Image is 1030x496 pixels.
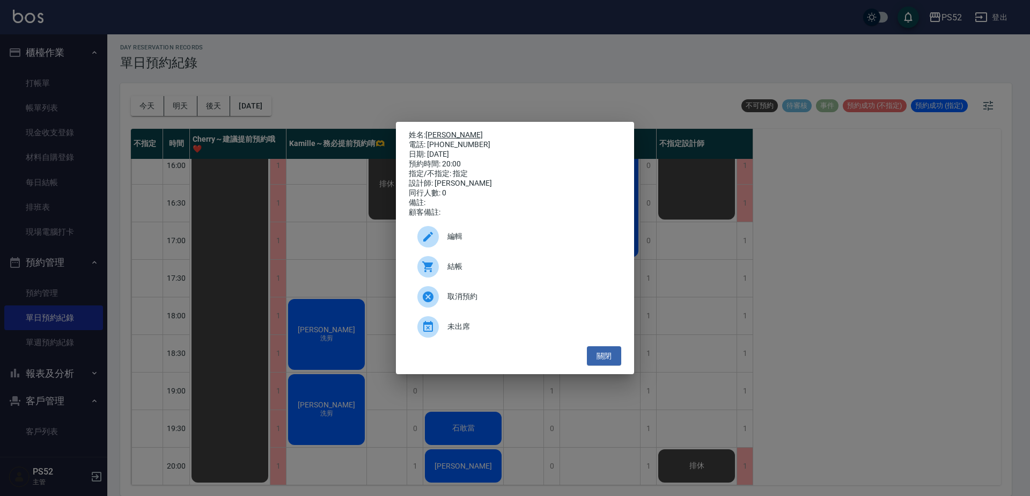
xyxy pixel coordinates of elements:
div: 日期: [DATE] [409,150,621,159]
div: 預約時間: 20:00 [409,159,621,169]
div: 同行人數: 0 [409,188,621,198]
div: 編輯 [409,222,621,252]
button: 關閉 [587,346,621,366]
div: 設計師: [PERSON_NAME] [409,179,621,188]
span: 結帳 [447,261,613,272]
span: 取消預約 [447,291,613,302]
span: 未出席 [447,321,613,332]
a: 結帳 [409,252,621,282]
div: 備註: [409,198,621,208]
div: 顧客備註: [409,208,621,217]
div: 指定/不指定: 指定 [409,169,621,179]
p: 姓名: [409,130,621,140]
div: 未出席 [409,312,621,342]
div: 取消預約 [409,282,621,312]
span: 編輯 [447,231,613,242]
div: 電話: [PHONE_NUMBER] [409,140,621,150]
a: [PERSON_NAME] [425,130,483,139]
